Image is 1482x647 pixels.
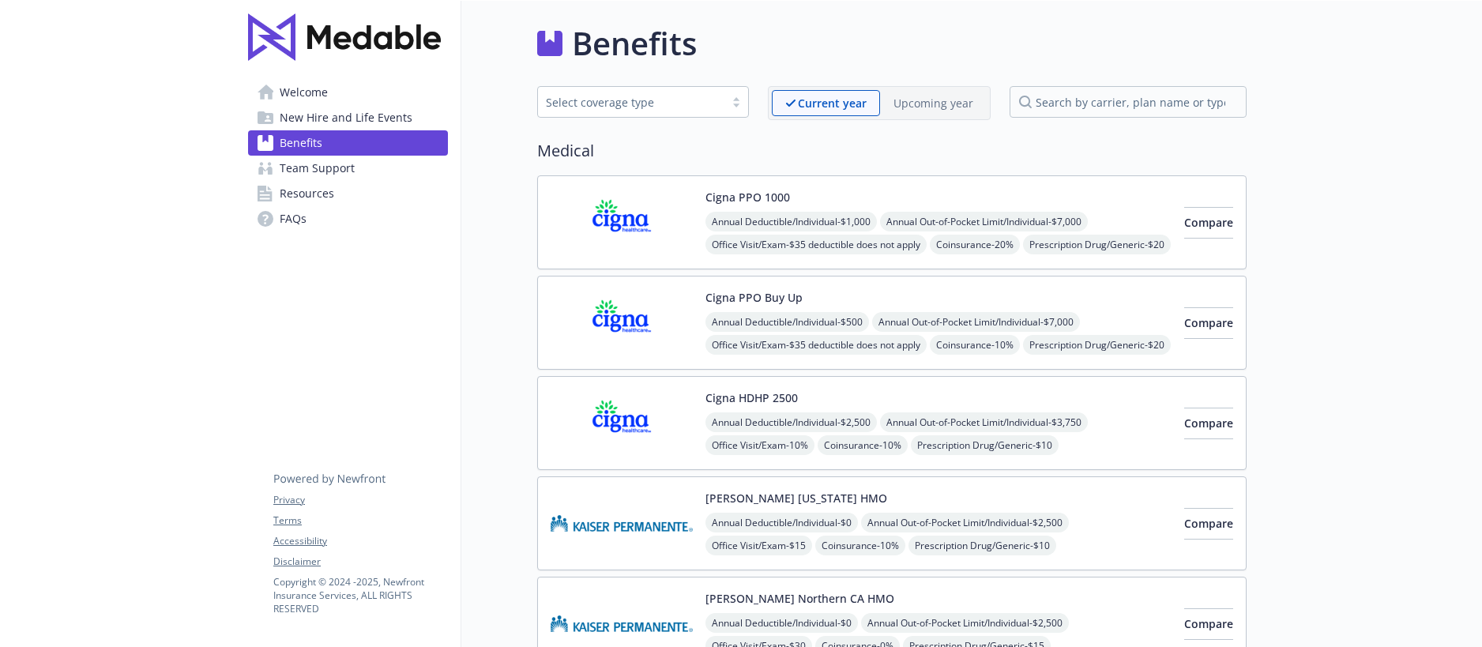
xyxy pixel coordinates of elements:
[880,412,1088,432] span: Annual Out-of-Pocket Limit/Individual - $3,750
[551,189,693,256] img: CIGNA carrier logo
[1023,335,1171,355] span: Prescription Drug/Generic - $20
[248,156,448,181] a: Team Support
[908,536,1056,555] span: Prescription Drug/Generic - $10
[880,212,1088,231] span: Annual Out-of-Pocket Limit/Individual - $7,000
[1184,608,1233,640] button: Compare
[1184,315,1233,330] span: Compare
[273,534,447,548] a: Accessibility
[930,335,1020,355] span: Coinsurance - 10%
[280,156,355,181] span: Team Support
[280,206,307,231] span: FAQs
[705,312,869,332] span: Annual Deductible/Individual - $500
[705,536,812,555] span: Office Visit/Exam - $15
[248,80,448,105] a: Welcome
[705,590,894,607] button: [PERSON_NAME] Northern CA HMO
[280,130,322,156] span: Benefits
[1184,416,1233,431] span: Compare
[872,312,1080,332] span: Annual Out-of-Pocket Limit/Individual - $7,000
[705,490,887,506] button: [PERSON_NAME] [US_STATE] HMO
[280,80,328,105] span: Welcome
[798,95,867,111] p: Current year
[1184,516,1233,531] span: Compare
[705,235,927,254] span: Office Visit/Exam - $35 deductible does not apply
[705,613,858,633] span: Annual Deductible/Individual - $0
[705,389,798,406] button: Cigna HDHP 2500
[818,435,908,455] span: Coinsurance - 10%
[273,513,447,528] a: Terms
[861,513,1069,532] span: Annual Out-of-Pocket Limit/Individual - $2,500
[861,613,1069,633] span: Annual Out-of-Pocket Limit/Individual - $2,500
[911,435,1059,455] span: Prescription Drug/Generic - $10
[705,412,877,432] span: Annual Deductible/Individual - $2,500
[1184,307,1233,339] button: Compare
[248,181,448,206] a: Resources
[1184,616,1233,631] span: Compare
[705,513,858,532] span: Annual Deductible/Individual - $0
[551,289,693,356] img: CIGNA carrier logo
[930,235,1020,254] span: Coinsurance - 20%
[572,20,697,67] h1: Benefits
[1184,215,1233,230] span: Compare
[280,105,412,130] span: New Hire and Life Events
[551,490,693,557] img: Kaiser Permanente of Hawaii carrier logo
[248,105,448,130] a: New Hire and Life Events
[537,139,1247,163] h2: Medical
[705,289,803,306] button: Cigna PPO Buy Up
[1184,408,1233,439] button: Compare
[551,389,693,457] img: CIGNA carrier logo
[1184,508,1233,540] button: Compare
[1023,235,1171,254] span: Prescription Drug/Generic - $20
[705,189,790,205] button: Cigna PPO 1000
[1184,207,1233,239] button: Compare
[248,130,448,156] a: Benefits
[1010,86,1247,118] input: search by carrier, plan name or type
[893,95,973,111] p: Upcoming year
[705,335,927,355] span: Office Visit/Exam - $35 deductible does not apply
[248,206,448,231] a: FAQs
[546,94,717,111] div: Select coverage type
[705,435,814,455] span: Office Visit/Exam - 10%
[705,212,877,231] span: Annual Deductible/Individual - $1,000
[273,575,447,615] p: Copyright © 2024 - 2025 , Newfront Insurance Services, ALL RIGHTS RESERVED
[273,555,447,569] a: Disclaimer
[815,536,905,555] span: Coinsurance - 10%
[280,181,334,206] span: Resources
[273,493,447,507] a: Privacy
